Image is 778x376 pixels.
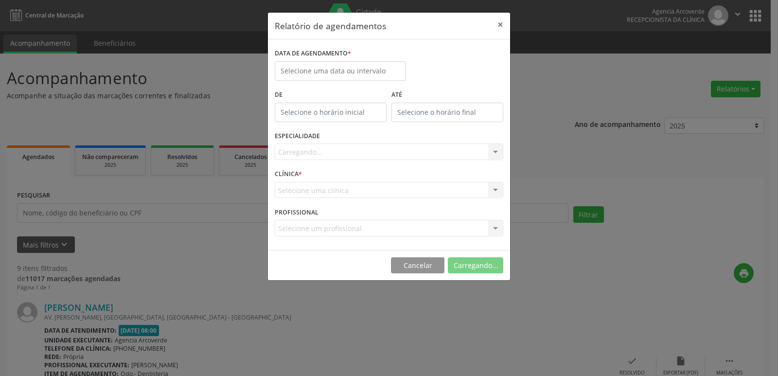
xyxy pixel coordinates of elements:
[275,167,302,182] label: CLÍNICA
[448,257,503,274] button: Carregando...
[491,13,510,36] button: Close
[275,61,406,81] input: Selecione uma data ou intervalo
[275,103,387,122] input: Selecione o horário inicial
[391,88,503,103] label: ATÉ
[391,103,503,122] input: Selecione o horário final
[275,88,387,103] label: De
[275,19,386,32] h5: Relatório de agendamentos
[275,46,351,61] label: DATA DE AGENDAMENTO
[275,129,320,144] label: ESPECIALIDADE
[391,257,444,274] button: Cancelar
[275,205,318,220] label: PROFISSIONAL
